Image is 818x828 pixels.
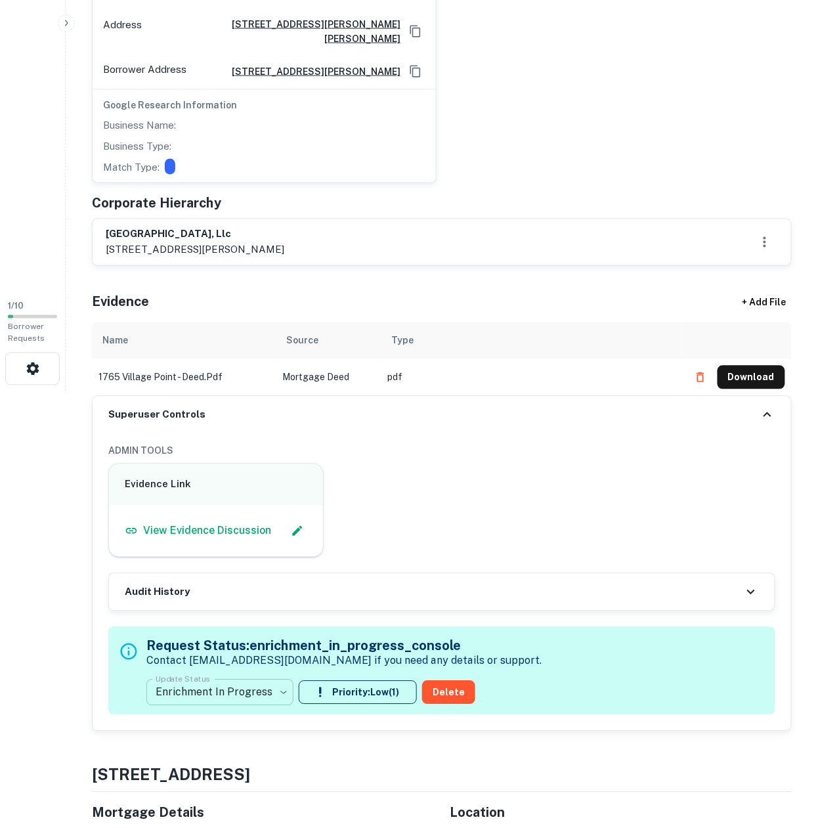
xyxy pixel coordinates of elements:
h6: Superuser Controls [108,408,205,423]
button: Delete file [689,367,712,388]
td: pdf [381,359,682,396]
p: [STREET_ADDRESS][PERSON_NAME] [106,242,284,258]
p: Address [103,17,142,46]
h5: Request Status: enrichment_in_progress_console [146,636,542,656]
button: Edit Slack Link [288,521,307,541]
h5: Mortgage Details [92,803,434,823]
p: Business Name: [103,118,176,133]
label: Update Status [156,674,210,685]
h5: Location [450,803,792,823]
div: Enrichment In Progress [146,674,293,711]
iframe: Chat Widget [752,723,818,786]
div: Source [286,333,318,349]
div: Type [391,333,414,349]
h6: ADMIN TOOLS [108,444,775,458]
th: Name [92,322,276,359]
div: Name [102,333,128,349]
th: Type [381,322,682,359]
a: View Evidence Discussion [125,523,271,539]
h6: Google Research Information [103,98,425,112]
td: Mortgage Deed [276,359,381,396]
p: Business Type: [103,139,171,154]
h6: [GEOGRAPHIC_DATA], llc [106,227,284,242]
h6: Evidence Link [125,477,307,492]
p: Contact [EMAIL_ADDRESS][DOMAIN_NAME] if you need any details or support. [146,653,542,669]
h5: Corporate Hierarchy [92,194,221,213]
th: Source [276,322,381,359]
h6: Audit History [125,585,190,600]
td: 1765 village point - deed.pdf [92,359,276,396]
a: [STREET_ADDRESS][PERSON_NAME][PERSON_NAME] [147,17,400,46]
p: Match Type: [103,160,160,175]
p: View Evidence Discussion [143,523,271,539]
div: scrollable content [92,322,792,396]
h5: Evidence [92,292,149,312]
button: Delete [422,681,475,705]
a: [STREET_ADDRESS][PERSON_NAME] [221,64,400,79]
button: Download [718,366,785,389]
button: Copy Address [406,62,425,81]
span: Borrower Requests [8,322,45,343]
span: 1 / 10 [8,301,24,311]
div: + Add File [718,291,810,315]
button: Copy Address [406,22,425,41]
h4: [STREET_ADDRESS] [92,763,792,787]
p: Borrower Address [103,62,186,81]
button: Priority:Low(1) [299,681,417,705]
